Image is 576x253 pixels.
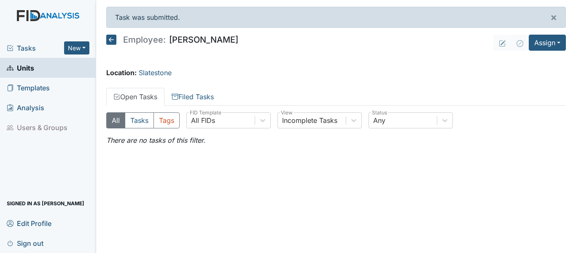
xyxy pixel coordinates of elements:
div: Any [373,115,385,125]
span: Employee: [123,35,166,44]
div: Incomplete Tasks [282,115,337,125]
div: Task was submitted. [106,7,566,28]
a: Open Tasks [106,88,164,106]
span: × [550,11,557,23]
button: All [106,112,125,128]
span: Analysis [7,101,44,114]
button: Tags [153,112,180,128]
a: Tasks [7,43,64,53]
em: There are no tasks of this filter. [106,136,205,144]
div: Type filter [106,112,180,128]
a: Filed Tasks [164,88,221,106]
button: × [542,7,565,27]
button: Tasks [125,112,154,128]
div: Open Tasks [106,112,566,145]
button: New [64,41,89,54]
a: Slatestone [139,68,172,77]
button: Assign [529,35,566,51]
span: Templates [7,81,50,94]
span: Edit Profile [7,217,51,230]
span: Units [7,61,34,74]
h5: [PERSON_NAME] [106,35,238,45]
div: All FIDs [191,115,215,125]
span: Signed in as [PERSON_NAME] [7,197,84,210]
span: Sign out [7,237,43,250]
strong: Location: [106,68,137,77]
